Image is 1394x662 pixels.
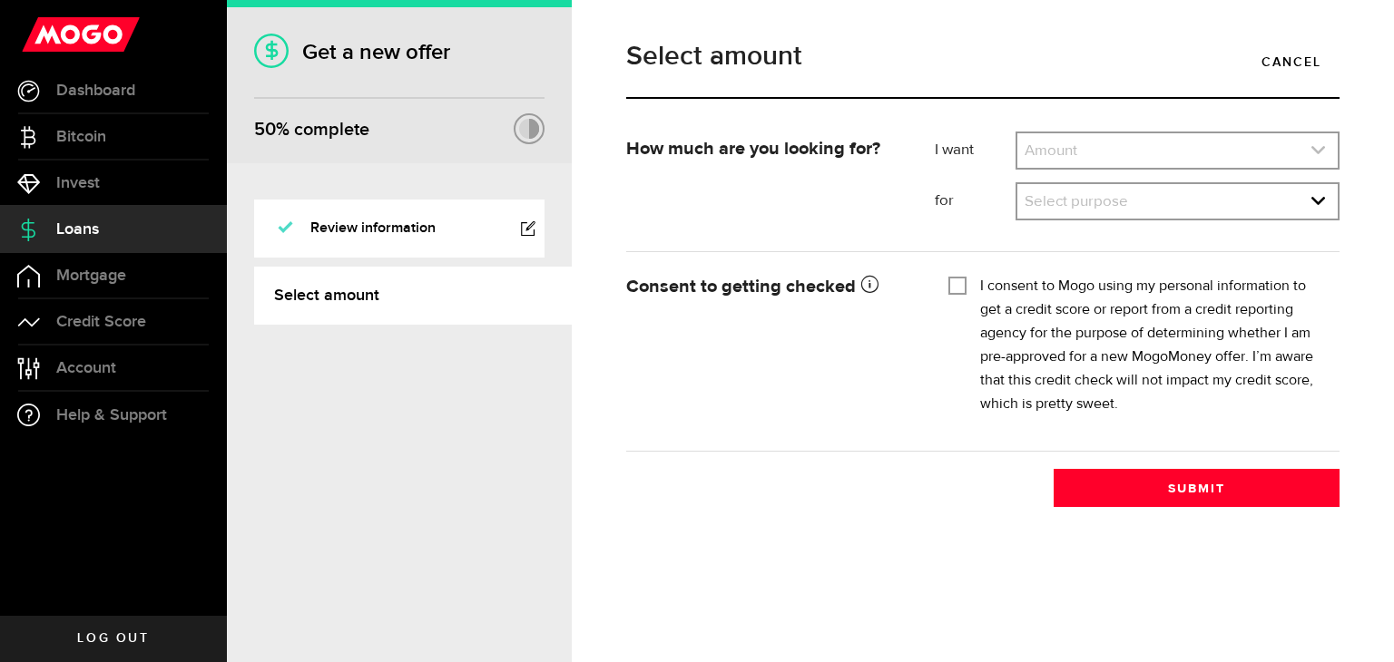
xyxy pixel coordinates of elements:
[56,221,99,238] span: Loans
[56,268,126,284] span: Mortgage
[56,314,146,330] span: Credit Score
[1017,184,1338,219] a: expand select
[254,39,545,65] h1: Get a new offer
[56,129,106,145] span: Bitcoin
[56,175,100,191] span: Invest
[935,190,1016,212] label: for
[1243,43,1340,81] a: Cancel
[1054,469,1340,507] button: Submit
[935,140,1016,161] label: I want
[980,275,1326,416] label: I consent to Mogo using my personal information to get a credit score or report from a credit rep...
[56,360,116,376] span: Account
[254,267,572,325] a: Select amount
[77,632,149,645] span: Log out
[56,83,135,99] span: Dashboard
[254,119,276,141] span: 50
[254,200,545,258] a: Review information
[56,407,167,423] span: Help & Support
[626,140,880,158] strong: How much are you looking for?
[254,113,369,146] div: % complete
[626,43,1340,70] h1: Select amount
[948,275,967,293] input: I consent to Mogo using my personal information to get a credit score or report from a credit rep...
[626,277,879,296] strong: Consent to getting checked
[15,7,69,62] button: Open LiveChat chat widget
[1017,133,1338,168] a: expand select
